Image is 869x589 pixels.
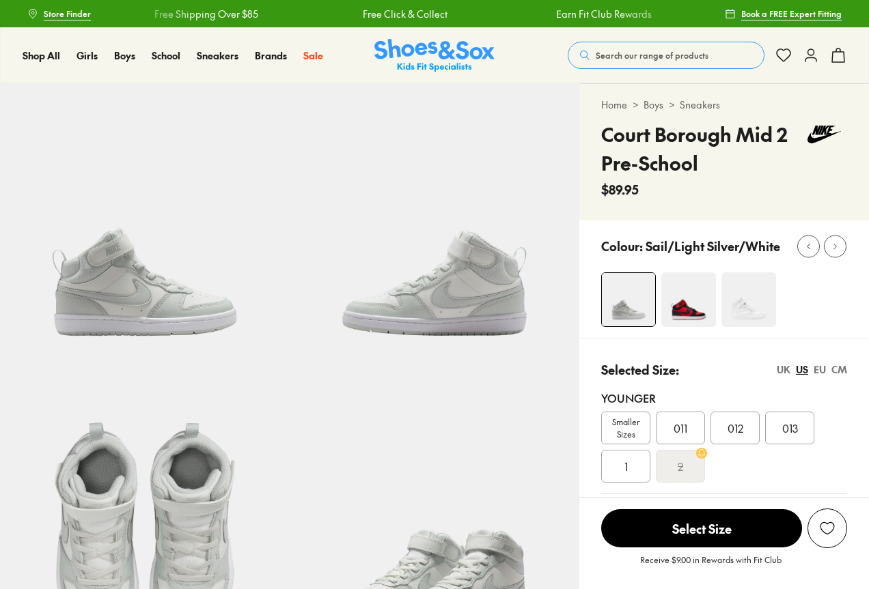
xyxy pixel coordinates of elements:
[808,508,847,548] button: Add to Wishlist
[290,83,579,373] img: 5-537465_1
[741,8,842,20] span: Book a FREE Expert Fitting
[111,7,215,21] a: Free Shipping Over $85
[44,8,91,20] span: Store Finder
[601,120,801,177] h4: Court Borough Mid 2 Pre-School
[568,42,764,69] button: Search our range of products
[725,1,842,26] a: Book a FREE Expert Fitting
[27,1,91,26] a: Store Finder
[23,48,60,62] span: Shop All
[601,180,639,199] span: $89.95
[602,273,655,326] img: 4-537464_1
[661,272,716,327] img: 4-501884_1
[601,98,627,112] a: Home
[152,48,180,62] span: School
[255,48,287,63] a: Brands
[114,48,135,62] span: Boys
[77,48,98,62] span: Girls
[640,554,782,578] p: Receive $9.00 in Rewards with Fit Club
[303,48,323,63] a: Sale
[601,98,847,112] div: > >
[152,48,180,63] a: School
[831,362,847,377] div: CM
[374,39,495,72] a: Shoes & Sox
[678,458,683,474] s: 2
[601,508,802,548] button: Select Size
[680,98,720,112] a: Sneakers
[601,390,847,406] div: Younger
[320,7,404,21] a: Free Click & Collect
[601,360,679,379] p: Selected Size:
[814,362,826,377] div: EU
[721,272,776,327] img: 4-501880_1
[646,237,780,255] p: Sail/Light Silver/White
[513,7,609,21] a: Earn Fit Club Rewards
[801,120,847,149] img: Vendor logo
[644,98,663,112] a: Boys
[197,48,238,63] a: Sneakers
[374,39,495,72] img: SNS_Logo_Responsive.svg
[782,420,798,436] span: 013
[114,48,135,63] a: Boys
[601,237,643,255] p: Colour:
[777,362,790,377] div: UK
[624,458,628,474] span: 1
[602,416,650,440] span: Smaller Sizes
[728,420,743,436] span: 012
[596,49,708,61] span: Search our range of products
[303,48,323,62] span: Sale
[255,48,287,62] span: Brands
[77,48,98,63] a: Girls
[796,362,808,377] div: US
[197,48,238,62] span: Sneakers
[23,48,60,63] a: Shop All
[674,420,687,436] span: 011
